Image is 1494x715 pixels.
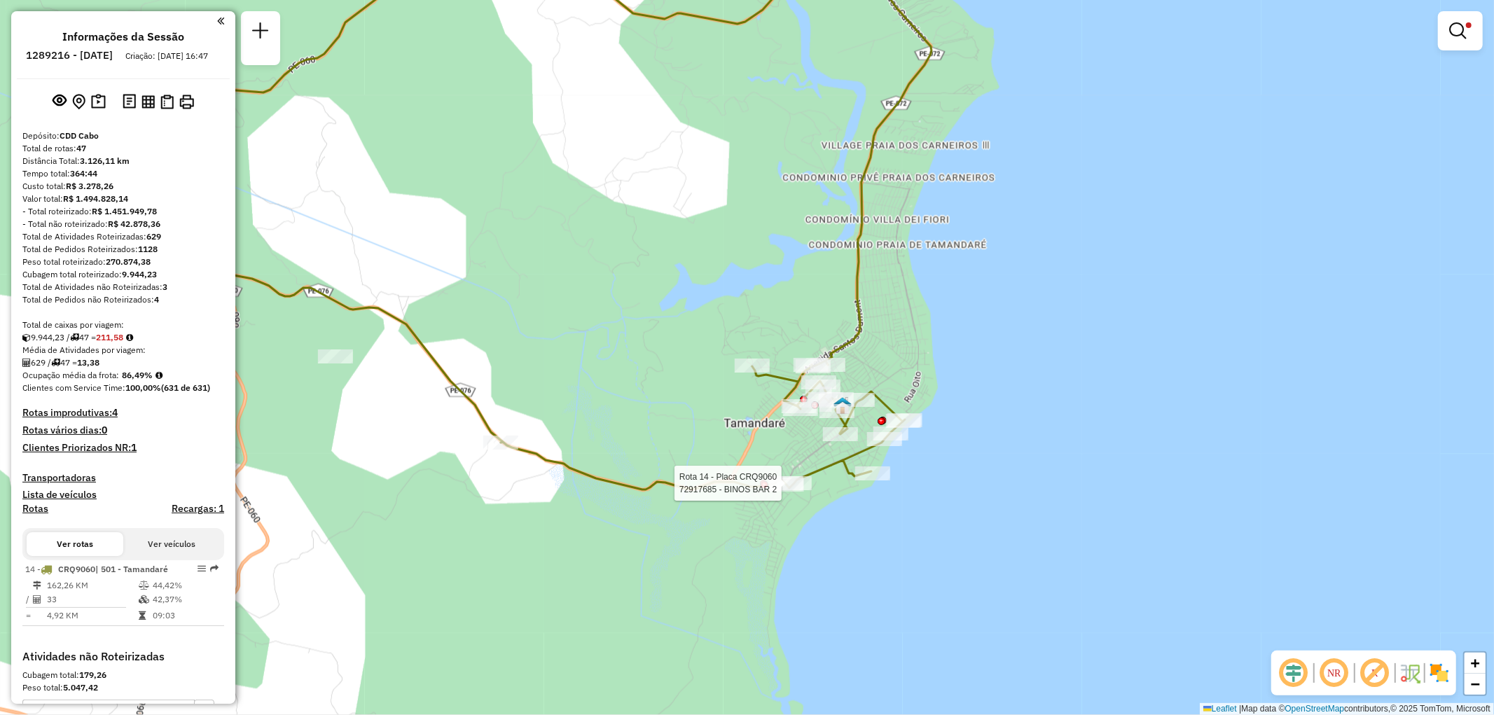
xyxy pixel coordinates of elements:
[22,268,224,281] div: Cubagem total roteirizado:
[51,359,60,367] i: Total de rotas
[22,681,224,694] div: Peso total:
[80,155,130,166] strong: 3.126,11 km
[58,564,95,574] span: CRQ9060
[33,581,41,590] i: Distância Total
[247,17,275,48] a: Nova sessão e pesquisa
[1465,674,1486,695] a: Zoom out
[172,503,224,515] h4: Recargas: 1
[210,564,219,573] em: Rota exportada
[25,592,32,606] td: /
[22,472,224,484] h4: Transportadoras
[27,532,123,556] button: Ver rotas
[46,578,138,592] td: 162,26 KM
[22,218,224,230] div: - Total não roteirizado:
[22,650,224,663] h4: Atividades não Roteirizadas
[122,269,157,279] strong: 9.944,23
[120,91,139,113] button: Logs desbloquear sessão
[46,609,138,623] td: 4,92 KM
[102,424,107,436] strong: 0
[77,357,99,368] strong: 13,38
[1471,654,1480,672] span: +
[46,592,138,606] td: 33
[92,206,157,216] strong: R$ 1.451.949,78
[22,167,224,180] div: Tempo total:
[1465,653,1486,674] a: Zoom in
[1277,656,1310,690] span: Ocultar deslocamento
[125,382,161,393] strong: 100,00%
[162,282,167,292] strong: 3
[25,564,168,574] span: 14 -
[198,564,206,573] em: Opções
[217,13,224,29] a: Clique aqui para minimizar o painel
[22,359,31,367] i: Total de Atividades
[69,91,88,113] button: Centralizar mapa no depósito ou ponto de apoio
[22,130,224,142] div: Depósito:
[152,609,219,623] td: 09:03
[22,333,31,342] i: Cubagem total roteirizado
[1444,17,1477,45] a: Exibir filtros
[139,595,149,604] i: % de utilização da cubagem
[22,489,224,501] h4: Lista de veículos
[66,181,113,191] strong: R$ 3.278,26
[22,281,224,293] div: Total de Atividades não Roteirizadas:
[22,424,224,436] h4: Rotas vários dias:
[22,155,224,167] div: Distância Total:
[22,256,224,268] div: Peso total roteirizado:
[106,256,151,267] strong: 270.874,38
[112,406,118,419] strong: 4
[76,143,86,153] strong: 47
[154,294,159,305] strong: 4
[22,442,224,454] h4: Clientes Priorizados NR:
[22,344,224,356] div: Média de Atividades por viagem:
[22,205,224,218] div: - Total roteirizado:
[139,611,146,620] i: Tempo total em rota
[88,91,109,113] button: Painel de Sugestão
[139,581,149,590] i: % de utilização do peso
[25,609,32,623] td: =
[1203,704,1237,714] a: Leaflet
[152,592,219,606] td: 42,37%
[96,332,123,342] strong: 211,58
[79,669,106,680] strong: 179,26
[63,682,98,693] strong: 5.047,42
[1466,22,1472,28] span: Filtro Ativo
[1239,704,1241,714] span: |
[70,333,79,342] i: Total de rotas
[50,90,69,113] button: Exibir sessão original
[120,50,214,62] div: Criação: [DATE] 16:47
[22,319,224,331] div: Total de caixas por viagem:
[126,333,133,342] i: Meta Caixas/viagem: 223,92 Diferença: -12,34
[60,130,99,141] strong: CDD Cabo
[62,30,184,43] h4: Informações da Sessão
[158,92,177,112] button: Visualizar Romaneio
[138,244,158,254] strong: 1128
[1200,703,1494,715] div: Map data © contributors,© 2025 TomTom, Microsoft
[131,441,137,454] strong: 1
[22,503,48,515] a: Rotas
[834,396,852,415] img: Tamandaré
[22,142,224,155] div: Total de rotas:
[155,371,162,380] em: Média calculada utilizando a maior ocupação (%Peso ou %Cubagem) de cada rota da sessão. Rotas cro...
[26,49,113,62] h6: 1289216 - [DATE]
[22,669,224,681] div: Cubagem total:
[95,564,168,574] span: | 501 - Tamandaré
[146,231,161,242] strong: 629
[22,193,224,205] div: Valor total:
[70,168,97,179] strong: 364:44
[33,595,41,604] i: Total de Atividades
[152,578,219,592] td: 44,42%
[108,218,160,229] strong: R$ 42.878,36
[22,293,224,306] div: Total de Pedidos não Roteirizados:
[1399,662,1421,684] img: Fluxo de ruas
[22,230,224,243] div: Total de Atividades Roteirizadas:
[22,180,224,193] div: Custo total:
[1285,704,1345,714] a: OpenStreetMap
[161,382,210,393] strong: (631 de 631)
[22,370,119,380] span: Ocupação média da frota:
[177,92,197,112] button: Imprimir Rotas
[122,370,153,380] strong: 86,49%
[22,382,125,393] span: Clientes com Service Time:
[1428,662,1451,684] img: Exibir/Ocultar setores
[63,193,128,204] strong: R$ 1.494.828,14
